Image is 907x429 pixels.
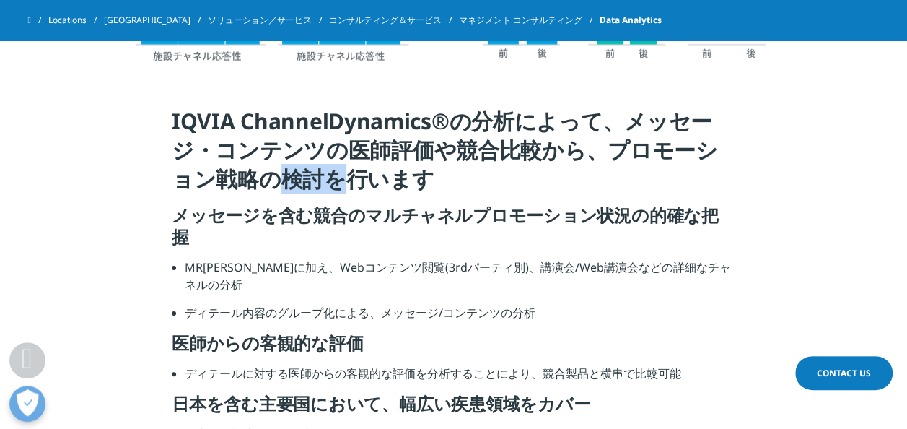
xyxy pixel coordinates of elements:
a: マネジメント コンサルティング [459,7,600,33]
li: ディテール内容のグループ化による、メッセージ/コンテンツの分析 [185,304,735,332]
a: [GEOGRAPHIC_DATA] [104,7,208,33]
li: ディテールに対する医師からの客観的な評価を分析することにより、競合製品と横串で比較可能 [185,365,735,393]
a: コンサルティング＆サービス [329,7,459,33]
a: ソリューション／サービス [208,7,329,33]
span: Contact Us [817,367,871,379]
a: Locations [48,7,104,33]
h5: メッセージを含む競合のマルチャネルプロモーション状況の的確な把握 [172,204,735,259]
h5: 医師からの客観的な評価 [172,332,735,365]
h5: 日本を含む主要国において、幅広い疾患領域をカバー [172,393,735,425]
a: Contact Us [795,356,893,390]
h4: IQVIA ChannelDynamics®の分析によって、メッセージ・コンテンツの医師評価や競合比較から、プロモーション戦略の検討を行います [172,107,735,204]
button: 打开偏好 [9,386,45,422]
li: MR[PERSON_NAME]に加え、Webコンテンツ閲覧(3rdパーティ別)、講演会/Web講演会などの詳細なチャネルの分析 [185,259,735,304]
span: Data Analytics [600,7,662,33]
